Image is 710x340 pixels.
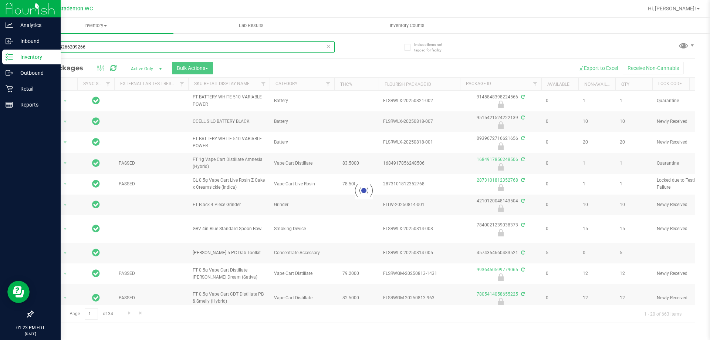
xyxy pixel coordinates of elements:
a: Inventory [18,18,173,33]
a: Lab Results [173,18,329,33]
span: Inventory [18,22,173,29]
iframe: Resource center [7,281,30,303]
inline-svg: Analytics [6,21,13,29]
p: Inventory [13,53,57,61]
span: Lab Results [229,22,274,29]
p: [DATE] [3,331,57,337]
inline-svg: Retail [6,85,13,92]
span: Hi, [PERSON_NAME]! [648,6,696,11]
inline-svg: Reports [6,101,13,108]
p: Inbound [13,37,57,46]
span: Inventory Counts [380,22,435,29]
p: Retail [13,84,57,93]
p: Outbound [13,68,57,77]
inline-svg: Outbound [6,69,13,77]
a: Inventory Counts [329,18,485,33]
span: Clear [326,41,331,51]
p: Analytics [13,21,57,30]
span: Bradenton WC [58,6,93,12]
inline-svg: Inventory [6,53,13,61]
p: Reports [13,100,57,109]
input: Search Package ID, Item Name, SKU, Lot or Part Number... [33,41,335,53]
span: Include items not tagged for facility [414,42,451,53]
p: 01:23 PM EDT [3,324,57,331]
inline-svg: Inbound [6,37,13,45]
